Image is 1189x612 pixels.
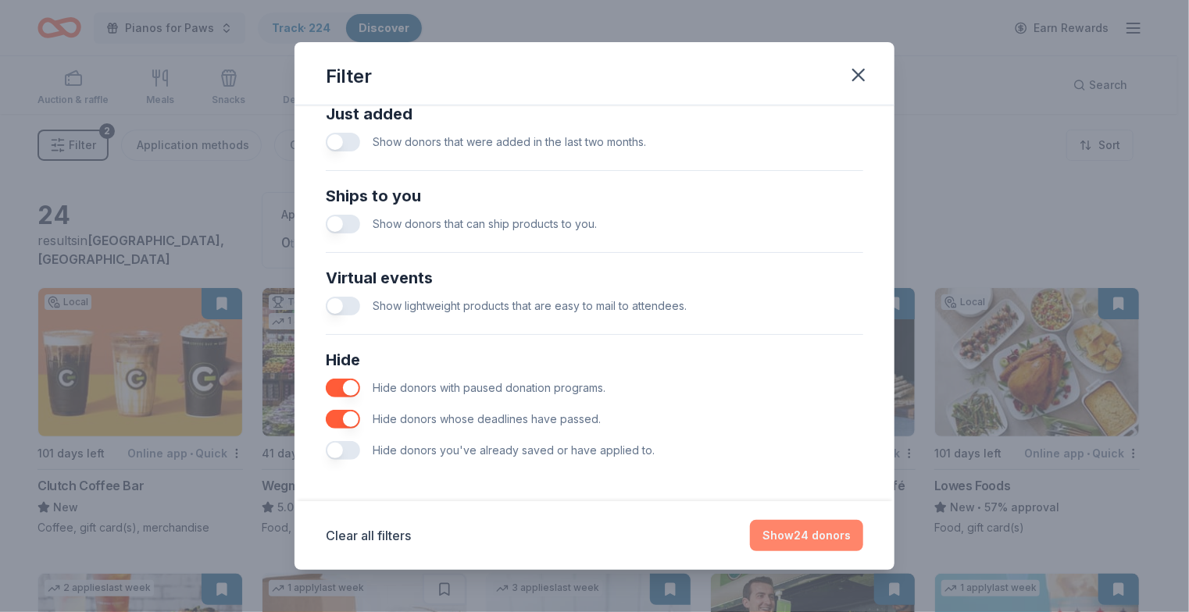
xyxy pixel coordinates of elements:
[373,299,687,312] span: Show lightweight products that are easy to mail to attendees.
[373,217,597,230] span: Show donors that can ship products to you.
[326,347,863,372] div: Hide
[750,520,863,551] button: Show24 donors
[326,526,411,545] button: Clear all filters
[373,443,655,457] span: Hide donors you've already saved or have applied to.
[326,265,863,290] div: Virtual events
[326,183,863,208] div: Ships to you
[373,381,605,394] span: Hide donors with paused donation programs.
[373,412,601,425] span: Hide donors whose deadlines have passed.
[326,101,863,126] div: Just added
[373,135,646,148] span: Show donors that were added in the last two months.
[326,64,372,89] div: Filter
